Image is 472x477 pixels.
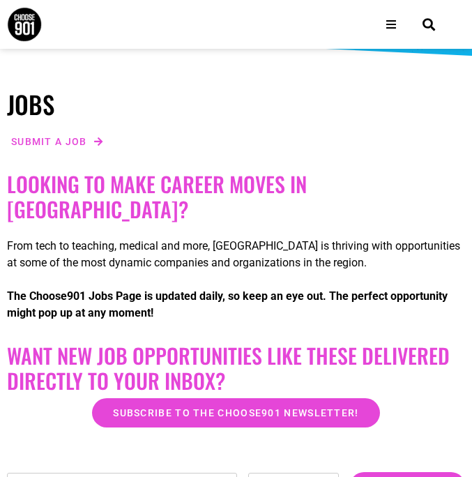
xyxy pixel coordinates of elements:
h2: Want New Job Opportunities like these Delivered Directly to your Inbox? [7,343,465,393]
strong: The Choose901 Jobs Page is updated daily, so keep an eye out. The perfect opportunity might pop u... [7,289,448,319]
span: Submit a job [11,137,87,146]
div: Search [418,13,441,36]
a: Submit a job [7,132,107,151]
p: From tech to teaching, medical and more, [GEOGRAPHIC_DATA] is thriving with opportunities at some... [7,238,465,271]
a: Subscribe to the Choose901 newsletter! [92,398,379,427]
h2: Looking to make career moves in [GEOGRAPHIC_DATA]? [7,172,465,222]
div: Open/Close Menu [379,12,404,37]
span: Subscribe to the Choose901 newsletter! [113,408,358,418]
h1: Jobs [7,89,465,119]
